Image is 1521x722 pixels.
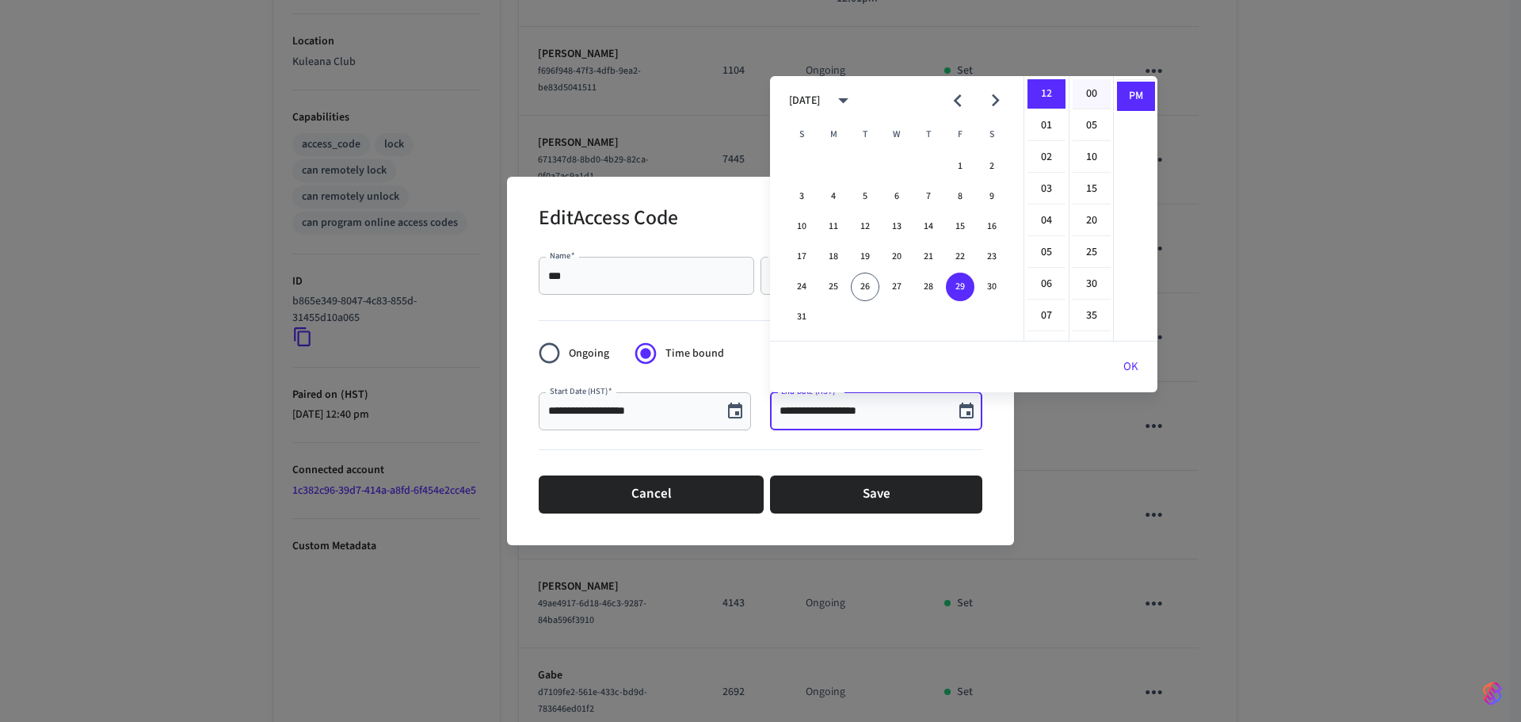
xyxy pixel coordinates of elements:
li: 0 minutes [1073,79,1111,109]
button: 29 [946,273,974,301]
ul: Select meridiem [1113,76,1157,341]
button: 31 [787,303,816,331]
button: 5 [851,182,879,211]
li: 12 hours [1027,79,1065,109]
button: 21 [914,243,943,271]
button: 15 [946,212,974,241]
button: 9 [978,182,1006,211]
button: 3 [787,182,816,211]
button: Next month [977,82,1014,119]
button: Previous month [939,82,976,119]
span: Ongoing [569,346,609,362]
h2: Edit Access Code [539,196,678,244]
button: 30 [978,273,1006,301]
button: 6 [882,182,911,211]
li: 7 hours [1027,301,1065,331]
button: 2 [978,152,1006,181]
button: 11 [819,212,848,241]
button: 1 [946,152,974,181]
span: Thursday [914,119,943,151]
button: Save [770,476,982,514]
button: 22 [946,243,974,271]
button: 28 [914,273,943,301]
button: 13 [882,212,911,241]
ul: Select hours [1024,76,1069,341]
button: 27 [882,273,911,301]
button: 23 [978,243,1006,271]
div: [DATE] [789,93,820,109]
button: 7 [914,182,943,211]
button: 25 [819,273,848,301]
span: Sunday [787,119,816,151]
li: 25 minutes [1073,238,1111,268]
span: Time bound [665,346,724,362]
button: Choose date, selected date is Aug 26, 2025 [719,395,751,427]
button: 16 [978,212,1006,241]
li: 2 hours [1027,143,1065,173]
button: 18 [819,243,848,271]
span: Monday [819,119,848,151]
li: PM [1117,82,1155,111]
button: 19 [851,243,879,271]
button: Choose date, selected date is Aug 29, 2025 [951,395,982,427]
span: Tuesday [851,119,879,151]
button: 14 [914,212,943,241]
li: 1 hours [1027,111,1065,141]
label: End Date (HST) [781,385,839,397]
button: 12 [851,212,879,241]
li: 20 minutes [1073,206,1111,236]
ul: Select minutes [1069,76,1113,341]
span: Saturday [978,119,1006,151]
span: Wednesday [882,119,911,151]
img: SeamLogoGradient.69752ec5.svg [1483,681,1502,706]
button: 17 [787,243,816,271]
li: 30 minutes [1073,269,1111,300]
li: 5 minutes [1073,111,1111,141]
li: 40 minutes [1073,333,1111,363]
button: calendar view is open, switch to year view [825,82,862,119]
li: 3 hours [1027,174,1065,204]
button: 26 [851,273,879,301]
button: 24 [787,273,816,301]
button: 8 [946,182,974,211]
span: Friday [946,119,974,151]
button: 4 [819,182,848,211]
li: 4 hours [1027,206,1065,236]
label: Start Date (HST) [550,385,612,397]
li: 15 minutes [1073,174,1111,204]
li: 10 minutes [1073,143,1111,173]
button: OK [1104,348,1157,386]
button: Cancel [539,476,764,514]
li: 8 hours [1027,333,1065,363]
li: 6 hours [1027,269,1065,300]
label: Name [550,250,575,262]
button: 20 [882,243,911,271]
li: 35 minutes [1073,301,1111,331]
button: 10 [787,212,816,241]
li: 5 hours [1027,238,1065,268]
